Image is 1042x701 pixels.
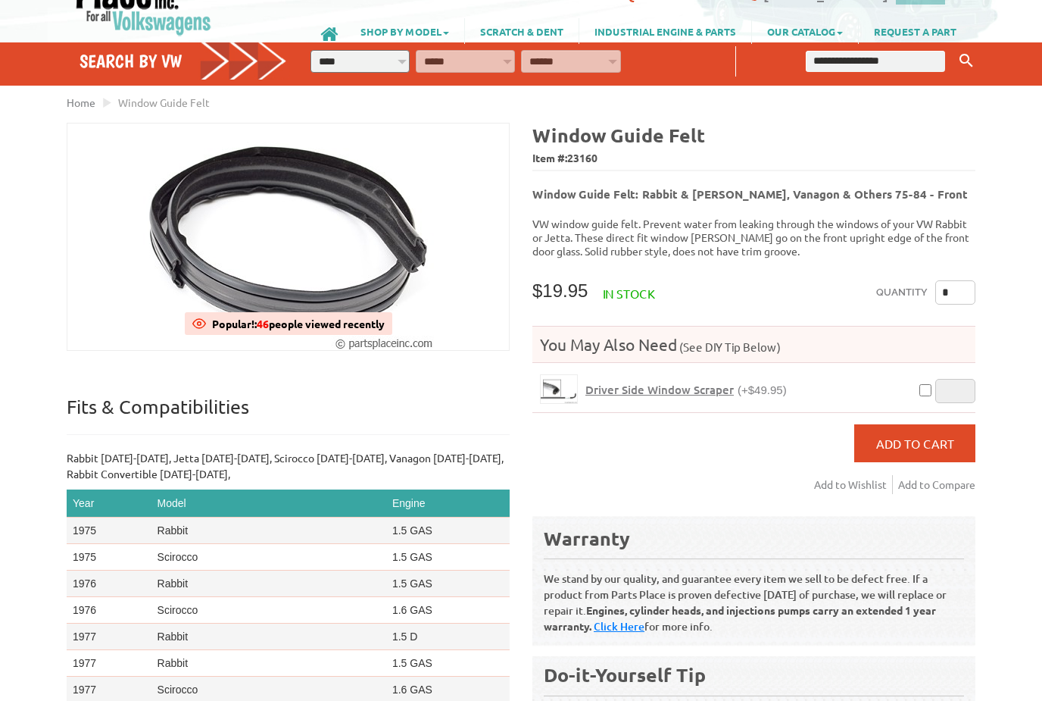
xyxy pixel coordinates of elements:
td: Rabbit [151,624,386,651]
b: Do-it-Yourself Tip [544,663,706,687]
span: Driver Side Window Scraper [585,383,734,398]
span: Item #: [532,149,975,171]
a: INDUSTRIAL ENGINE & PARTS [579,19,751,45]
a: SCRATCH & DENT [465,19,579,45]
b: Window Guide Felt [532,124,705,148]
h4: Search by VW [80,51,287,73]
span: (See DIY Tip Below) [677,340,781,355]
p: Fits & Compatibilities [67,396,510,436]
a: REQUEST A PART [859,19,972,45]
td: 1977 [67,624,151,651]
button: Add to Cart [854,425,975,463]
td: 1.5 GAS [386,651,510,678]
img: View [192,318,206,331]
a: Add to Wishlist [814,476,893,495]
a: SHOP BY MODEL [345,19,464,45]
td: 1975 [67,518,151,545]
a: Driver Side Window Scraper [540,375,578,405]
span: 23160 [567,152,597,165]
th: Model [151,490,386,518]
td: 1.6 GAS [386,598,510,624]
span: In stock [603,286,655,302]
a: OUR CATALOG [752,19,858,45]
td: 1976 [67,598,151,624]
td: Rabbit [151,518,386,545]
td: 1.5 GAS [386,518,510,545]
a: Add to Compare [898,476,975,495]
a: Home [67,96,95,110]
span: Add to Cart [876,437,954,452]
p: We stand by our quality, and guarantee every item we sell to be defect free. If a product from Pa... [544,559,964,635]
b: Window Guide Felt: Rabbit & [PERSON_NAME], Vanagon & Others 75-84 - Front [532,187,968,202]
button: Keyword Search [955,49,978,74]
label: Quantity [876,281,928,305]
td: Rabbit [151,571,386,598]
th: Engine [386,490,510,518]
td: 1975 [67,545,151,571]
div: Popular!: people viewed recently [212,313,385,336]
td: Scirocco [151,545,386,571]
span: 46 [257,318,269,331]
td: 1976 [67,571,151,598]
div: Warranty [544,527,964,552]
td: 1.5 GAS [386,545,510,571]
span: $19.95 [532,281,588,302]
span: Window Guide Felt [118,96,210,110]
img: Window Guide Felt [143,124,434,351]
span: (+$49.95) [738,384,787,397]
b: Engines, cylinder heads, and injections pumps carry an extended 1 year warranty. [544,604,936,634]
td: 1.5 D [386,624,510,651]
td: Scirocco [151,598,386,624]
td: 1.5 GAS [386,571,510,598]
td: 1977 [67,651,151,678]
h4: You May Also Need [532,335,975,355]
img: Driver Side Window Scraper [541,376,577,404]
td: Rabbit [151,651,386,678]
th: Year [67,490,151,518]
p: VW window guide felt. Prevent water from leaking through the windows of your VW Rabbit or Jetta. ... [532,217,975,258]
p: Rabbit [DATE]-[DATE], Jetta [DATE]-[DATE], Scirocco [DATE]-[DATE], Vanagon [DATE]-[DATE], Rabbit ... [67,451,510,483]
a: Click Here [594,620,644,634]
a: Driver Side Window Scraper(+$49.95) [585,383,787,398]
